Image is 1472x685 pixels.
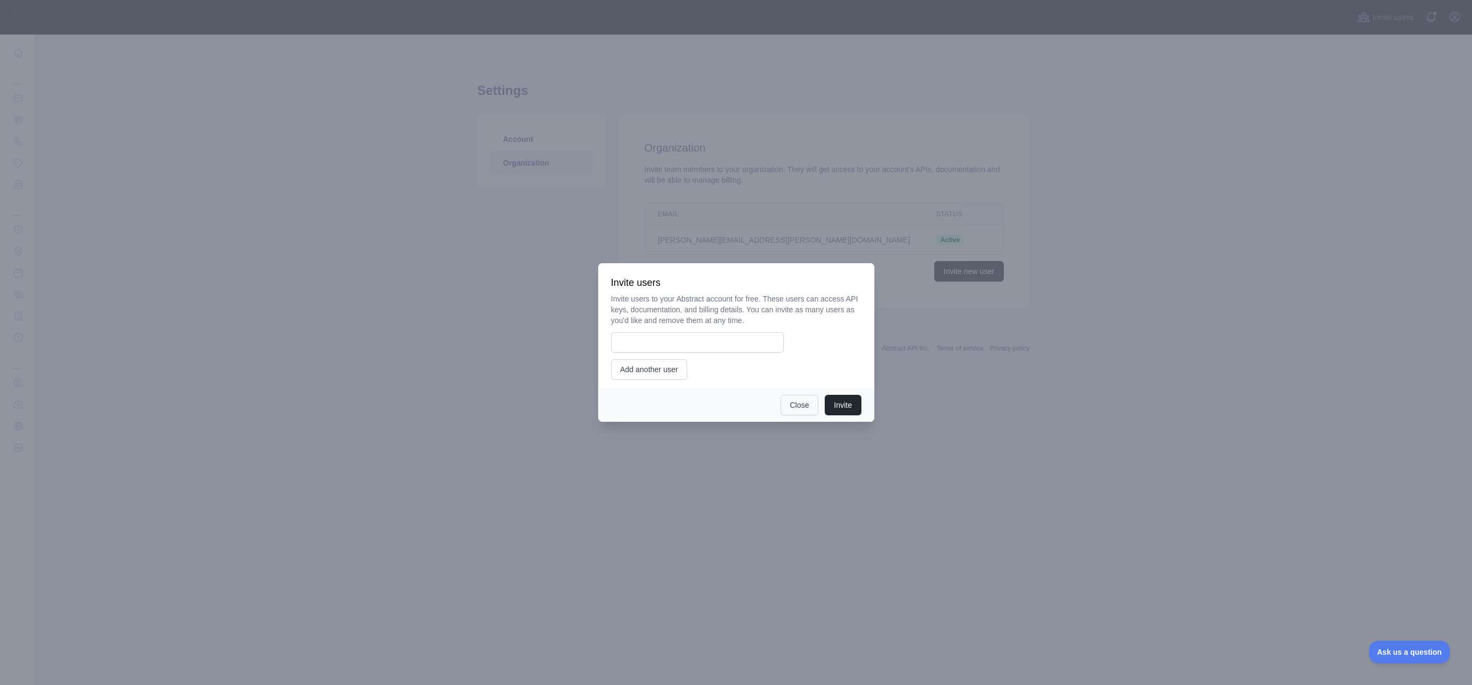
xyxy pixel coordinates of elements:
h3: Invite users [611,276,861,289]
p: Invite users to your Abstract account for free. These users can access API keys, documentation, a... [611,293,861,326]
button: Close [780,395,818,415]
button: Invite [825,395,861,415]
iframe: Toggle Customer Support [1369,641,1450,663]
button: Add another user [611,359,687,380]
